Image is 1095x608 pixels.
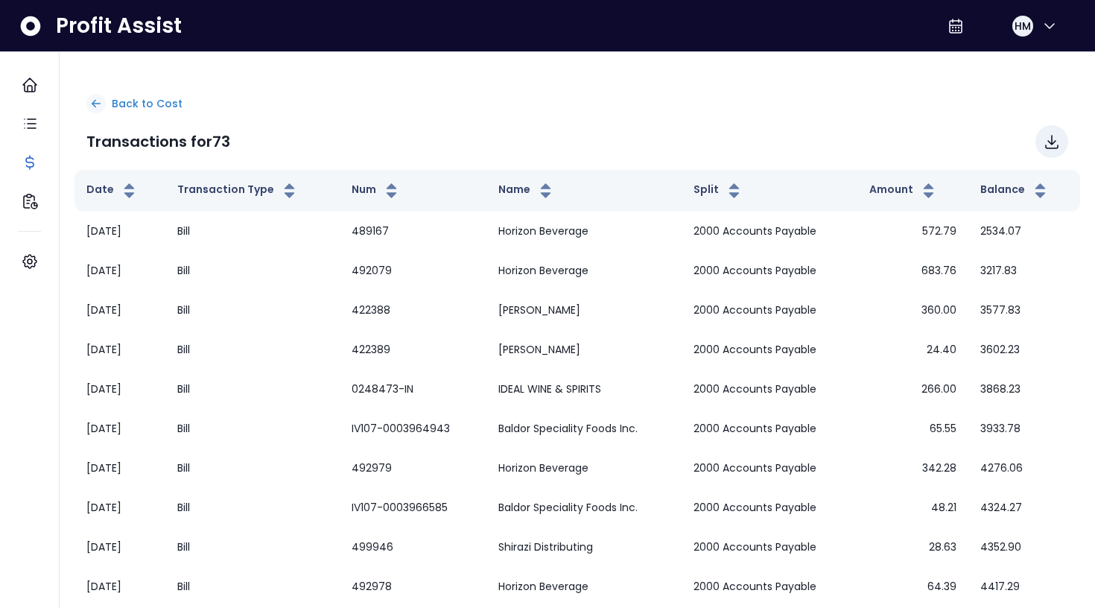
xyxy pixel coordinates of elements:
[486,488,682,528] td: Baldor Speciality Foods Inc.
[165,409,340,449] td: Bill
[340,291,486,330] td: 422388
[86,130,230,153] p: Transactions for 73
[486,330,682,370] td: [PERSON_NAME]
[486,212,682,251] td: Horizon Beverage
[165,291,340,330] td: Bill
[682,409,857,449] td: 2000 Accounts Payable
[340,528,486,567] td: 499946
[74,330,165,370] td: [DATE]
[968,291,1080,330] td: 3577.83
[112,96,182,112] p: Back to Cost
[682,291,857,330] td: 2000 Accounts Payable
[74,567,165,607] td: [DATE]
[968,212,1080,251] td: 2534.07
[980,182,1050,200] button: Balance
[340,409,486,449] td: IV107-0003964943
[968,567,1080,607] td: 4417.29
[165,567,340,607] td: Bill
[682,212,857,251] td: 2000 Accounts Payable
[165,488,340,528] td: Bill
[682,370,857,409] td: 2000 Accounts Payable
[74,370,165,409] td: [DATE]
[74,528,165,567] td: [DATE]
[857,330,968,370] td: 24.40
[682,449,857,488] td: 2000 Accounts Payable
[857,567,968,607] td: 64.39
[486,567,682,607] td: Horizon Beverage
[74,291,165,330] td: [DATE]
[693,182,743,200] button: Split
[340,212,486,251] td: 489167
[74,449,165,488] td: [DATE]
[74,251,165,291] td: [DATE]
[857,291,968,330] td: 360.00
[165,330,340,370] td: Bill
[486,251,682,291] td: Horizon Beverage
[1035,125,1068,158] button: Download
[968,528,1080,567] td: 4352.90
[74,488,165,528] td: [DATE]
[340,567,486,607] td: 492978
[177,182,299,200] button: Transaction Type
[486,409,682,449] td: Baldor Speciality Foods Inc.
[486,370,682,409] td: IDEAL WINE & SPIRITS
[682,330,857,370] td: 2000 Accounts Payable
[165,449,340,488] td: Bill
[857,449,968,488] td: 342.28
[486,528,682,567] td: Shirazi Distributing
[340,370,486,409] td: 0248473-IN
[968,330,1080,370] td: 3602.23
[869,182,938,200] button: Amount
[968,370,1080,409] td: 3868.23
[857,488,968,528] td: 48.21
[165,212,340,251] td: Bill
[968,251,1080,291] td: 3217.83
[857,212,968,251] td: 572.79
[86,182,139,200] button: Date
[682,251,857,291] td: 2000 Accounts Payable
[56,13,182,39] span: Profit Assist
[968,409,1080,449] td: 3933.78
[498,182,555,200] button: Name
[682,488,857,528] td: 2000 Accounts Payable
[1015,19,1031,34] span: HM
[486,291,682,330] td: [PERSON_NAME]
[74,409,165,449] td: [DATE]
[74,212,165,251] td: [DATE]
[340,251,486,291] td: 492079
[682,567,857,607] td: 2000 Accounts Payable
[165,251,340,291] td: Bill
[165,370,340,409] td: Bill
[340,449,486,488] td: 492979
[857,528,968,567] td: 28.63
[968,449,1080,488] td: 4276.06
[968,488,1080,528] td: 4324.27
[682,528,857,567] td: 2000 Accounts Payable
[857,251,968,291] td: 683.76
[165,528,340,567] td: Bill
[857,409,968,449] td: 65.55
[352,182,401,200] button: Num
[486,449,682,488] td: Horizon Beverage
[340,330,486,370] td: 422389
[340,488,486,528] td: IV107-0003966585
[857,370,968,409] td: 266.00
